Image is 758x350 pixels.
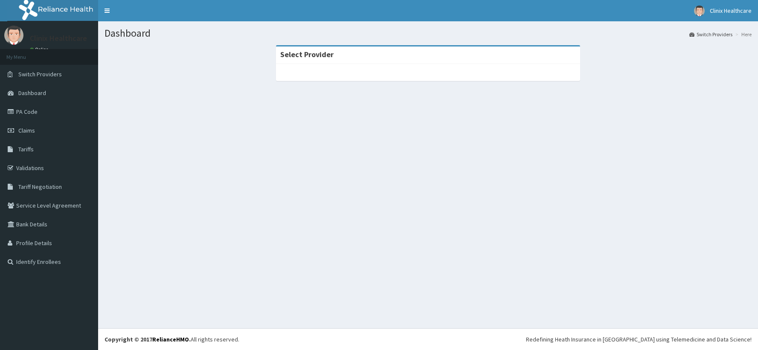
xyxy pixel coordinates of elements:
[710,7,752,14] span: Clinix Healthcare
[280,49,334,59] strong: Select Provider
[689,31,732,38] a: Switch Providers
[18,145,34,153] span: Tariffs
[18,127,35,134] span: Claims
[18,89,46,97] span: Dashboard
[18,70,62,78] span: Switch Providers
[18,183,62,191] span: Tariff Negotiation
[98,328,758,350] footer: All rights reserved.
[30,35,87,42] p: Clinix Healthcare
[30,46,50,52] a: Online
[105,336,191,343] strong: Copyright © 2017 .
[694,6,705,16] img: User Image
[733,31,752,38] li: Here
[526,335,752,344] div: Redefining Heath Insurance in [GEOGRAPHIC_DATA] using Telemedicine and Data Science!
[152,336,189,343] a: RelianceHMO
[4,26,23,45] img: User Image
[105,28,752,39] h1: Dashboard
